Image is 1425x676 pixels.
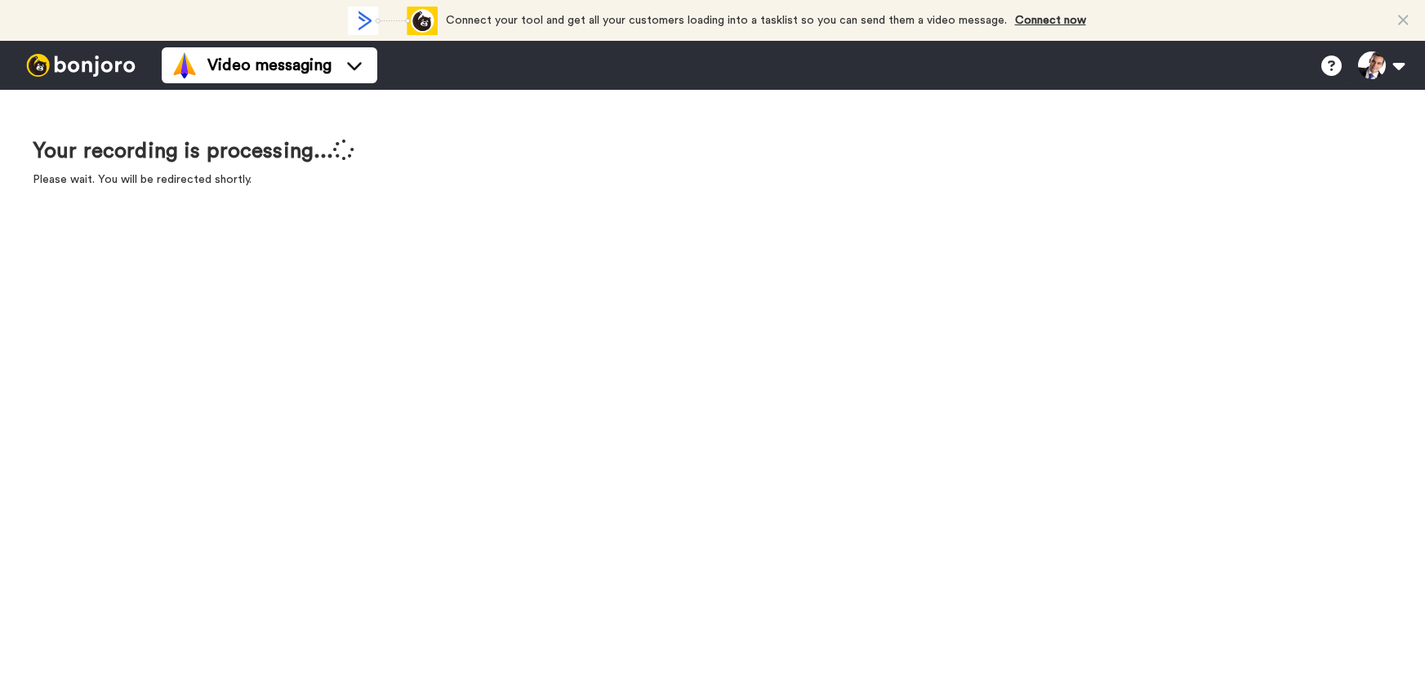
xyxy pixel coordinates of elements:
h1: Your recording is processing... [33,139,354,163]
div: animation [348,7,438,35]
span: Video messaging [207,54,332,77]
img: bj-logo-header-white.svg [20,54,142,77]
span: Connect your tool and get all your customers loading into a tasklist so you can send them a video... [446,15,1007,26]
img: vm-color.svg [171,52,198,78]
a: Connect now [1015,15,1086,26]
p: Please wait. You will be redirected shortly. [33,171,354,188]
